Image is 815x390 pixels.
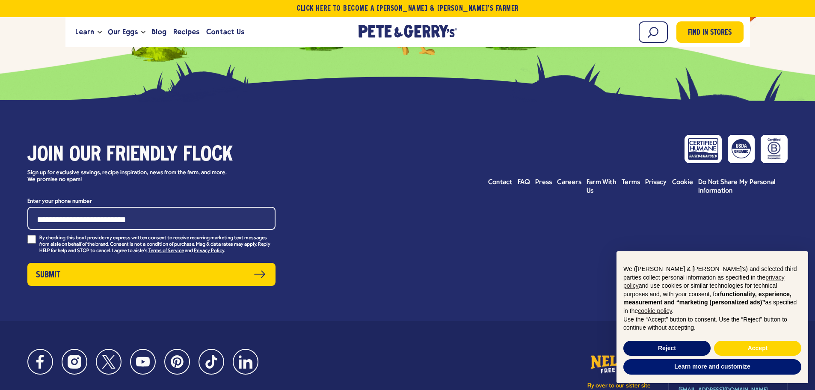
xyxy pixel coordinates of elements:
[148,21,170,44] a: Blog
[623,341,711,356] button: Reject
[645,178,667,187] a: Privacy
[141,31,145,34] button: Open the dropdown menu for Our Eggs
[151,27,166,37] span: Blog
[672,179,693,186] span: Cookie
[194,248,224,254] a: Privacy Policy
[557,179,581,186] span: Careers
[27,170,235,184] p: Sign up for exclusive savings, recipe inspiration, news from the farm, and more. We promise no spam!
[170,21,203,44] a: Recipes
[623,359,801,375] button: Learn more and customize
[676,21,744,43] a: Find in Stores
[638,307,672,314] a: cookie policy
[75,27,94,37] span: Learn
[27,235,36,244] input: By checking this box I provide my express written consent to receive recurring marketing text mes...
[698,178,788,195] a: Do Not Share My Personal Information
[622,178,640,187] a: Terms
[622,179,640,186] span: Terms
[518,179,530,186] span: FAQ
[587,179,616,194] span: Farm With Us
[587,178,616,195] a: Farm With Us
[672,178,693,187] a: Cookie
[108,27,138,37] span: Our Eggs
[623,316,801,332] p: Use the “Accept” button to consent. Use the “Reject” button to continue without accepting.
[714,341,801,356] button: Accept
[488,178,513,187] a: Contact
[203,21,248,44] a: Contact Us
[72,21,98,44] a: Learn
[688,27,732,39] span: Find in Stores
[39,235,276,254] p: By checking this box I provide my express written consent to receive recurring marketing text mes...
[27,196,276,207] label: Enter your phone number
[623,265,801,316] p: We ([PERSON_NAME] & [PERSON_NAME]'s) and selected third parties collect personal information as s...
[148,248,184,254] a: Terms of Service
[587,351,651,389] a: Fly over to our sister site
[535,178,552,187] a: Press
[587,383,651,389] p: Fly over to our sister site
[98,31,102,34] button: Open the dropdown menu for Learn
[27,263,276,286] button: Submit
[557,178,581,187] a: Careers
[535,179,552,186] span: Press
[104,21,141,44] a: Our Eggs
[645,179,667,186] span: Privacy
[488,178,788,195] ul: Footer menu
[27,143,276,167] h3: Join our friendly flock
[518,178,530,187] a: FAQ
[639,21,668,43] input: Search
[206,27,244,37] span: Contact Us
[698,179,775,194] span: Do Not Share My Personal Information
[173,27,199,37] span: Recipes
[488,179,513,186] span: Contact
